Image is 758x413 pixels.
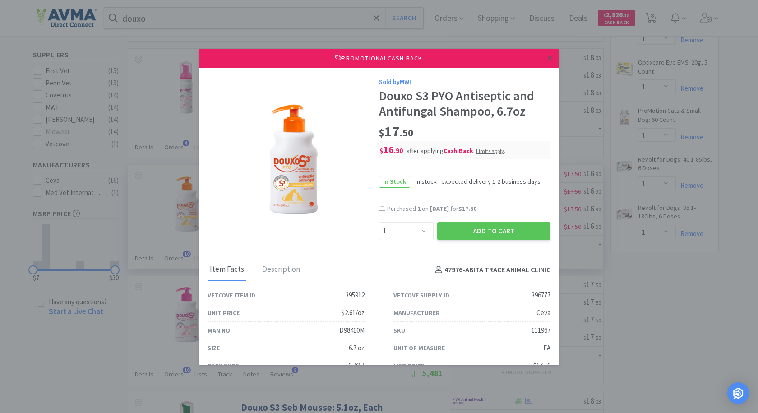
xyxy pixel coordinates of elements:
[263,100,323,217] img: 7ae4763a506d475eb9ca310fc9014a3b_396777.png
[208,325,232,335] div: Man No.
[476,147,505,155] div: .
[208,259,246,281] div: Item Facts
[379,88,550,119] div: Douxo S3 PYO Antiseptic and Antifungal Shampoo, 6.7oz
[260,259,302,281] div: Description
[208,290,255,300] div: Vetcove Item ID
[379,146,383,155] span: $
[437,222,550,240] button: Add to Cart
[400,126,413,139] span: . 50
[393,308,440,318] div: Manufacturer
[532,290,550,301] div: 396777
[444,147,473,155] i: Cash Back
[379,176,410,187] span: In Stock
[346,290,365,301] div: 395912
[342,307,365,318] div: $2.61/oz
[379,122,413,140] span: 17
[394,146,403,155] span: . 90
[536,307,550,318] div: Ceva
[727,382,749,404] div: Open Intercom Messenger
[387,204,550,213] div: Purchased on for
[417,204,421,213] span: 1
[533,360,550,371] div: $17.50
[199,49,559,68] div: Promotional Cash Back
[543,343,550,353] div: EA
[410,176,541,186] span: In stock - expected delivery 1-2 business days
[393,361,424,371] div: List Price
[208,361,239,371] div: Pack Type
[407,147,505,155] span: after applying .
[432,264,550,276] h4: 47976 - ABITA TRACE ANIMAL CLINIC
[379,126,384,139] span: $
[393,343,445,353] div: Unit of Measure
[349,343,365,353] div: 6.7 oz
[339,325,365,336] div: D98410M
[532,325,550,336] div: 111967
[208,308,240,318] div: Unit Price
[348,360,365,371] div: 6.7OZ
[208,343,220,353] div: Size
[476,148,504,154] span: Limits apply
[393,325,405,335] div: SKU
[379,143,403,156] span: 16
[393,290,449,300] div: Vetcove Supply ID
[458,204,476,213] span: $17.50
[379,77,550,87] div: Sold by MWI
[430,204,449,213] span: [DATE]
